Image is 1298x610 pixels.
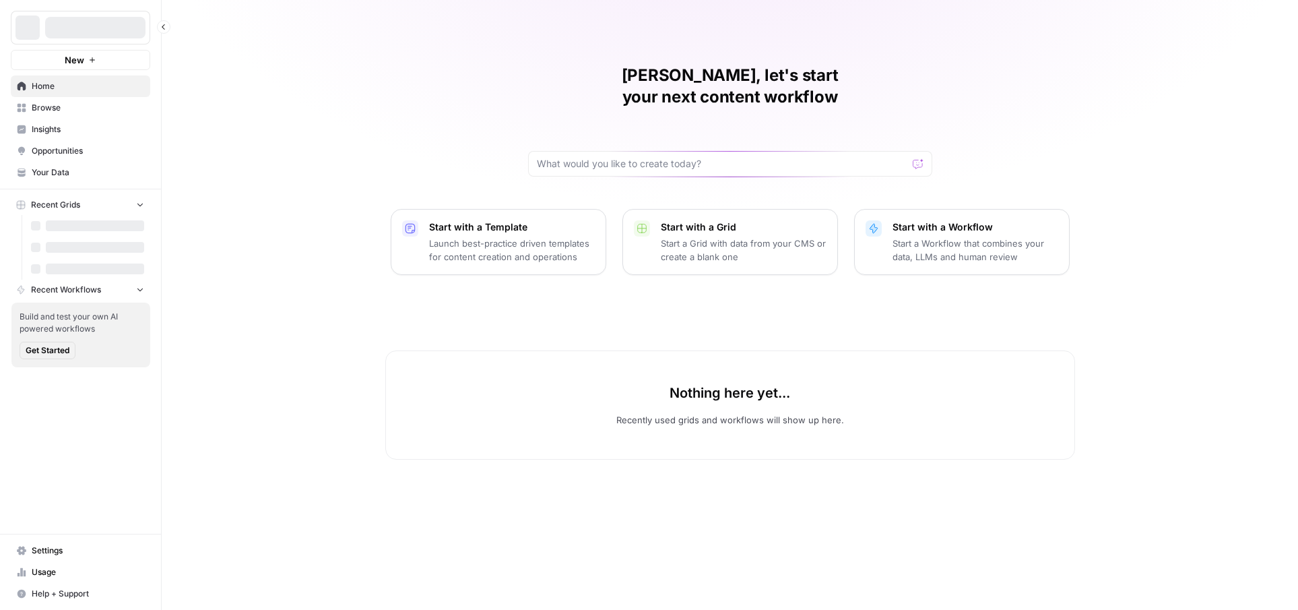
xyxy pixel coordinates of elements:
button: Start with a GridStart a Grid with data from your CMS or create a blank one [622,209,838,275]
button: New [11,50,150,70]
input: What would you like to create today? [537,157,907,171]
a: Browse [11,97,150,119]
p: Start with a Template [429,220,595,234]
p: Start a Grid with data from your CMS or create a blank one [661,237,826,264]
span: Opportunities [32,145,144,157]
button: Get Started [20,342,75,359]
a: Insights [11,119,150,140]
button: Start with a WorkflowStart a Workflow that combines your data, LLMs and human review [854,209,1070,275]
span: Home [32,80,144,92]
h1: [PERSON_NAME], let's start your next content workflow [528,65,932,108]
span: Settings [32,545,144,557]
p: Start with a Workflow [893,220,1058,234]
a: Your Data [11,162,150,183]
span: Your Data [32,166,144,179]
button: Recent Workflows [11,280,150,300]
span: Help + Support [32,588,144,600]
span: Recent Grids [31,199,80,211]
span: Browse [32,102,144,114]
span: Insights [32,123,144,135]
a: Settings [11,540,150,561]
span: Get Started [26,344,69,357]
button: Help + Support [11,583,150,605]
span: Usage [32,566,144,578]
span: New [65,53,84,67]
p: Launch best-practice driven templates for content creation and operations [429,237,595,264]
span: Build and test your own AI powered workflows [20,311,142,335]
p: Start a Workflow that combines your data, LLMs and human review [893,237,1058,264]
p: Recently used grids and workflows will show up here. [616,413,844,427]
span: Recent Workflows [31,284,101,296]
a: Opportunities [11,140,150,162]
a: Home [11,75,150,97]
p: Start with a Grid [661,220,826,234]
a: Usage [11,561,150,583]
button: Start with a TemplateLaunch best-practice driven templates for content creation and operations [391,209,606,275]
button: Recent Grids [11,195,150,215]
p: Nothing here yet... [670,384,790,402]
